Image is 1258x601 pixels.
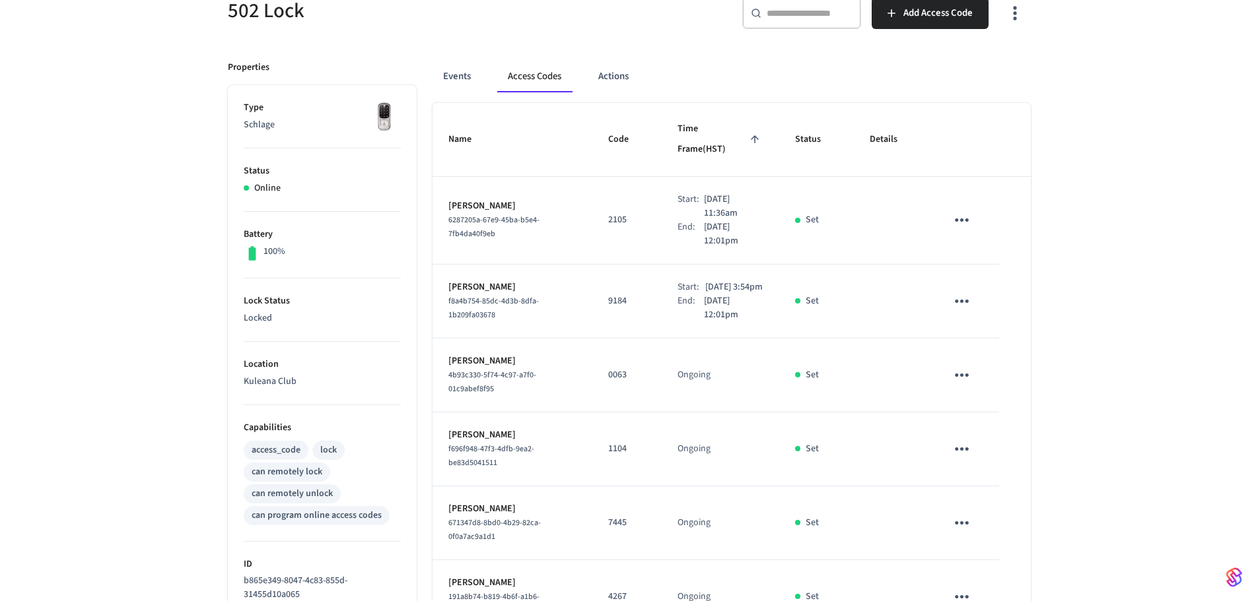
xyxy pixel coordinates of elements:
[448,576,577,590] p: [PERSON_NAME]
[678,220,704,248] div: End:
[244,118,401,132] p: Schlage
[244,294,401,308] p: Lock Status
[448,280,577,294] p: [PERSON_NAME]
[870,129,915,150] span: Details
[1226,567,1242,588] img: SeamLogoGradient.69752ec5.svg
[678,294,704,322] div: End:
[252,465,322,479] div: can remotely lock
[244,228,401,241] p: Battery
[433,61,1031,92] div: ant example
[448,199,577,213] p: [PERSON_NAME]
[448,502,577,516] p: [PERSON_NAME]
[806,368,819,382] p: Set
[806,213,819,227] p: Set
[252,509,382,522] div: can program online access codes
[497,61,572,92] button: Access Codes
[244,375,401,389] p: Kuleana Club
[448,443,534,468] span: f696f948-47f3-4dfb-9ea2-be83d5041511
[448,354,577,368] p: [PERSON_NAME]
[252,443,300,457] div: access_code
[678,119,763,160] span: Time Frame(HST)
[254,181,281,195] p: Online
[608,442,646,456] p: 1104
[806,442,819,456] p: Set
[244,311,401,325] p: Locked
[588,61,639,92] button: Actions
[806,294,819,308] p: Set
[433,61,481,92] button: Events
[448,129,489,150] span: Name
[448,214,540,239] span: 6287205a-67e9-45ba-b5e4-7fb4da40f9eb
[608,516,646,530] p: 7445
[704,294,763,322] p: [DATE] 12:01pm
[448,517,541,542] span: 671347d8-8bd0-4b29-82ca-0f0a7ac9a1d1
[662,412,779,486] td: Ongoing
[608,294,646,308] p: 9184
[263,245,285,259] p: 100%
[704,220,763,248] p: [DATE] 12:01pm
[795,129,838,150] span: Status
[244,164,401,178] p: Status
[228,61,269,75] p: Properties
[448,428,577,442] p: [PERSON_NAME]
[244,557,401,571] p: ID
[662,486,779,560] td: Ongoing
[662,338,779,412] td: Ongoing
[608,213,646,227] p: 2105
[244,101,401,115] p: Type
[678,193,705,220] div: Start:
[244,358,401,371] p: Location
[608,129,646,150] span: Code
[244,421,401,435] p: Capabilities
[448,369,536,395] span: 4b93c330-5f74-4c97-a7f0-01c9abef8f95
[903,5,973,22] span: Add Access Code
[368,101,401,134] img: Yale Assure Touchscreen Wifi Smart Lock, Satin Nickel, Front
[705,280,763,294] p: [DATE] 3:54pm
[252,487,333,501] div: can remotely unlock
[678,280,705,294] div: Start:
[806,516,819,530] p: Set
[704,193,763,220] p: [DATE] 11:36am
[608,368,646,382] p: 0063
[320,443,337,457] div: lock
[448,296,539,321] span: f8a4b754-85dc-4d3b-8dfa-1b209fa03678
